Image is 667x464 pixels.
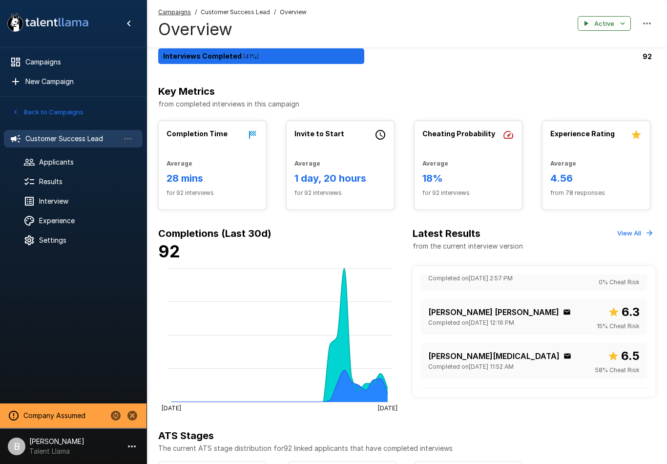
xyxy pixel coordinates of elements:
b: Average [422,160,448,167]
b: Completion Time [167,129,228,138]
p: from the current interview version [413,241,523,251]
span: for 92 interviews [167,188,258,198]
span: 58 % Cheat Risk [595,365,640,375]
div: Click to copy [563,308,571,316]
tspan: [DATE] [162,404,181,411]
span: Overall score out of 10 [608,303,640,321]
b: 92 [158,241,180,261]
p: 92 [643,51,652,62]
b: ATS Stages [158,430,214,442]
h4: Overview [158,19,307,40]
b: Experience Rating [550,129,615,138]
span: 0 % Cheat Risk [599,277,640,287]
h6: 1 day, 20 hours [294,170,386,186]
p: The current ATS stage distribution for 92 linked applicants that have completed interviews [158,443,655,453]
span: for 92 interviews [294,188,386,198]
h6: 4.56 [550,170,642,186]
span: Completed on [DATE] 2:57 PM [428,274,513,283]
span: Overview [280,7,307,17]
p: [PERSON_NAME] [PERSON_NAME] [428,306,559,318]
b: Average [294,160,320,167]
div: Click to copy [563,352,571,360]
p: [PERSON_NAME][MEDICAL_DATA] [428,350,560,362]
span: 15 % Cheat Risk [597,321,640,331]
b: Average [167,160,192,167]
span: / [274,7,276,17]
span: for 92 interviews [422,188,514,198]
h6: 18% [422,170,514,186]
span: Overall score out of 10 [607,347,640,365]
u: Campaigns [158,8,191,16]
b: 6.5 [621,349,640,363]
span: Completed on [DATE] 11:52 AM [428,362,514,372]
span: from 78 responses [550,188,642,198]
span: / [195,7,197,17]
button: Active [578,16,631,31]
span: Completed on [DATE] 12:16 PM [428,318,514,328]
b: Latest Results [413,228,480,239]
tspan: [DATE] [378,404,397,411]
button: View All [615,226,655,241]
b: Key Metrics [158,85,215,97]
b: Completions (Last 30d) [158,228,271,239]
h6: 28 mins [167,170,258,186]
p: from completed interviews in this campaign [158,99,655,109]
span: Customer Success Lead [201,7,270,17]
b: Average [550,160,576,167]
b: 6.3 [622,305,640,319]
b: Invite to Start [294,129,344,138]
b: Cheating Probability [422,129,495,138]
